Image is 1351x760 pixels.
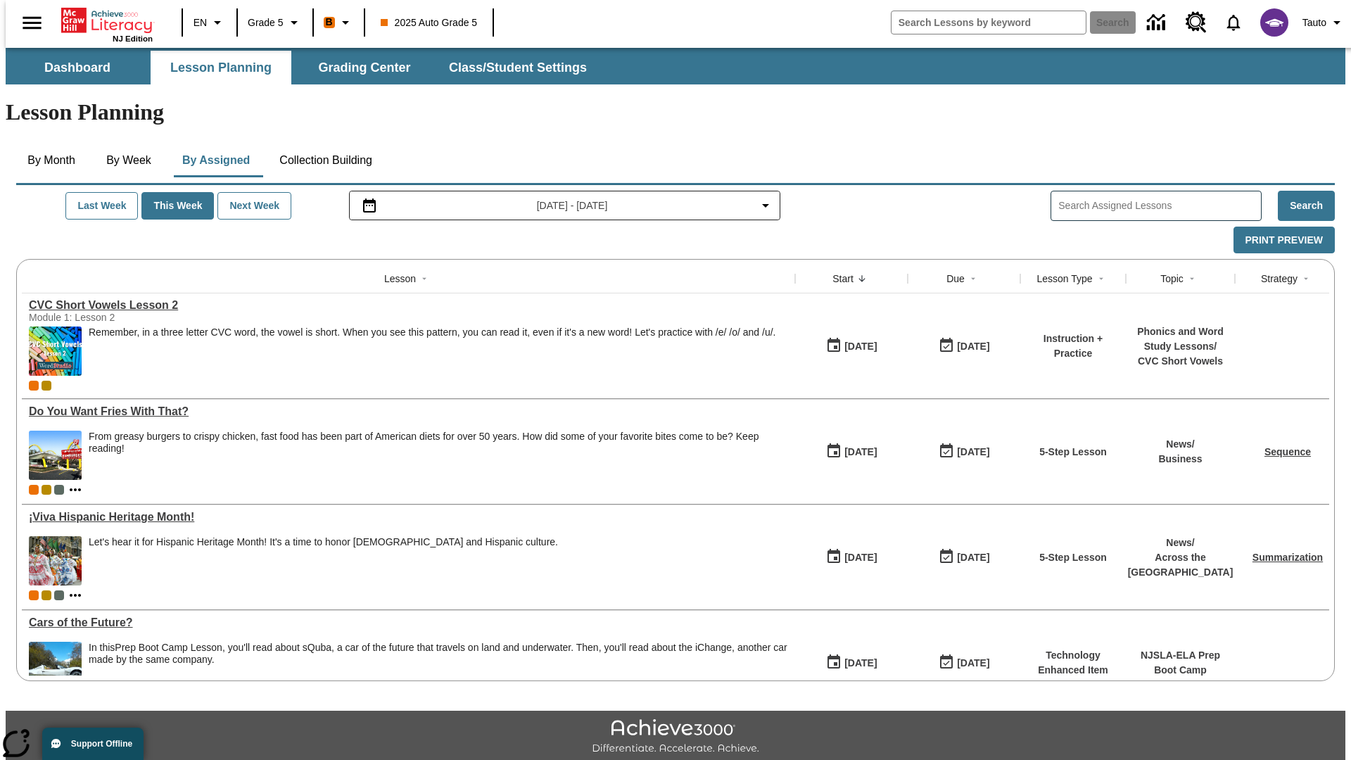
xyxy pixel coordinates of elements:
p: Instruction + Practice [1027,331,1119,361]
img: One of the first McDonald's stores, with the iconic red sign and golden arches. [29,431,82,480]
button: Collection Building [268,144,383,177]
button: Search [1278,191,1335,221]
button: By Month [16,144,87,177]
button: Sort [854,270,870,287]
button: Show more classes [67,587,84,604]
button: Show more classes [67,481,84,498]
button: Sort [1298,270,1314,287]
input: search field [892,11,1086,34]
button: 09/21/25: Last day the lesson can be accessed [934,544,994,571]
div: SubNavbar [6,48,1345,84]
button: Boost Class color is orange. Change class color [318,10,360,35]
button: Print Preview [1233,227,1335,254]
img: A photograph of Hispanic women participating in a parade celebrating Hispanic culture. The women ... [29,536,82,585]
button: By Assigned [171,144,261,177]
div: Strategy [1261,272,1298,286]
a: Summarization [1252,552,1323,563]
div: Lesson Type [1036,272,1092,286]
div: In this [89,642,788,666]
img: High-tech automobile treading water. [29,642,82,691]
span: Tauto [1302,15,1326,30]
div: Module 1: Lesson 2 [29,312,240,323]
button: Select a new avatar [1252,4,1297,41]
button: 09/16/25: Last day the lesson can be accessed [934,333,994,360]
button: Sort [1184,270,1200,287]
div: Current Class [29,590,39,600]
p: NJSLA-ELA Prep Boot Camp [1133,648,1228,678]
div: Remember, in a three letter CVC word, the vowel is short. When you see this pattern, you can read... [89,327,775,376]
a: CVC Short Vowels Lesson 2, Lessons [29,299,788,312]
div: In this Prep Boot Camp Lesson, you'll read about sQuba, a car of the future that travels on land ... [89,642,788,691]
button: 08/01/26: Last day the lesson can be accessed [934,650,994,676]
div: [DATE] [957,338,989,355]
div: New 2025 class [42,381,51,391]
button: Dashboard [7,51,148,84]
div: [DATE] [957,654,989,672]
div: [DATE] [844,654,877,672]
div: SubNavbar [6,51,600,84]
div: OL 2025 Auto Grade 6 [54,590,64,600]
div: [DATE] [844,443,877,461]
div: Home [61,5,153,43]
a: Data Center [1138,4,1177,42]
div: Start [832,272,854,286]
p: Across the [GEOGRAPHIC_DATA] [1128,550,1233,580]
span: NJ Edition [113,34,153,43]
a: Sequence [1264,446,1311,457]
button: Sort [965,270,982,287]
button: Profile/Settings [1297,10,1351,35]
button: Class/Student Settings [438,51,598,84]
div: [DATE] [844,338,877,355]
h1: Lesson Planning [6,99,1345,125]
a: Notifications [1215,4,1252,41]
button: This Week [141,192,214,220]
div: Due [946,272,965,286]
span: [DATE] - [DATE] [537,198,608,213]
button: By Week [94,144,164,177]
input: Search Assigned Lessons [1058,196,1261,216]
button: Open side menu [11,2,53,44]
p: 5-Step Lesson [1039,445,1107,460]
p: News / [1158,437,1202,452]
button: 09/15/25: Last day the lesson can be accessed [934,438,994,465]
div: [DATE] [957,549,989,566]
div: New 2025 class [42,590,51,600]
button: Support Offline [42,728,144,760]
button: Sort [1093,270,1110,287]
span: From greasy burgers to crispy chicken, fast food has been part of American diets for over 50 year... [89,431,788,480]
button: Select the date range menu item [355,197,775,214]
div: New 2025 class [42,485,51,495]
span: Support Offline [71,739,132,749]
a: Do You Want Fries With That?, Lessons [29,405,788,418]
button: 09/15/25: First time the lesson was available [821,544,882,571]
button: Grading Center [294,51,435,84]
a: ¡Viva Hispanic Heritage Month! , Lessons [29,511,788,524]
div: OL 2025 Auto Grade 6 [54,485,64,495]
button: Last Week [65,192,138,220]
p: News / [1128,536,1233,550]
div: Do You Want Fries With That? [29,405,788,418]
p: Phonics and Word Study Lessons / [1133,324,1228,354]
button: Next Week [217,192,291,220]
div: [DATE] [957,443,989,461]
button: Language: EN, Select a language [187,10,232,35]
button: Grade: Grade 5, Select a grade [242,10,308,35]
svg: Collapse Date Range Filter [757,197,774,214]
div: Lesson [384,272,416,286]
p: Remember, in a three letter CVC word, the vowel is short. When you see this pattern, you can read... [89,327,775,338]
p: Business [1158,452,1202,467]
div: Let's hear it for Hispanic Heritage Month! It's a time to honor Hispanic Americans and Hispanic c... [89,536,558,585]
div: Current Class [29,381,39,391]
div: Current Class [29,485,39,495]
button: Lesson Planning [151,51,291,84]
button: Sort [416,270,433,287]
